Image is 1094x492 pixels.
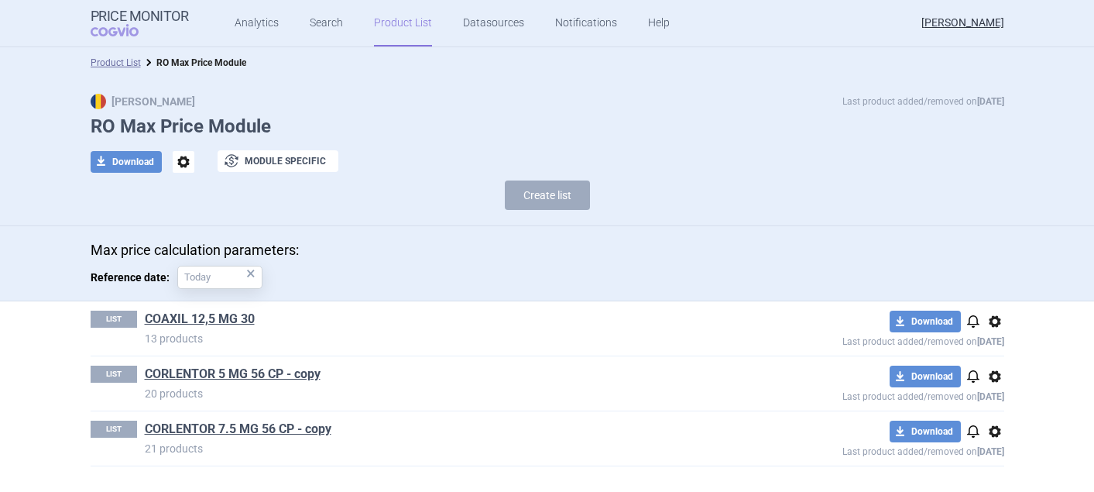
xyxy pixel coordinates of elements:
[91,242,1004,259] p: Max price calculation parameters:
[218,150,338,172] button: Module specific
[977,391,1004,402] strong: [DATE]
[145,366,730,386] h1: CORLENTOR 5 MG 56 CP - copy
[91,266,177,289] span: Reference date:
[91,55,141,71] li: Product List
[145,311,255,328] a: COAXIL 12,5 MG 30
[977,446,1004,457] strong: [DATE]
[156,57,246,68] strong: RO Max Price Module
[505,181,590,210] button: Create list
[91,9,189,24] strong: Price Monitor
[890,366,961,387] button: Download
[890,311,961,332] button: Download
[91,24,160,36] span: COGVIO
[91,151,162,173] button: Download
[145,311,730,331] h1: COAXIL 12,5 MG 30
[141,55,246,71] li: RO Max Price Module
[145,421,730,441] h1: CORLENTOR 7.5 MG 56 CP - copy
[145,386,730,401] p: 20 products
[91,57,141,68] a: Product List
[91,421,137,438] p: LIST
[842,94,1004,109] p: Last product added/removed on
[730,442,1004,457] p: Last product added/removed on
[91,9,189,38] a: Price MonitorCOGVIO
[145,441,730,456] p: 21 products
[91,95,195,108] strong: [PERSON_NAME]
[145,366,321,383] a: CORLENTOR 5 MG 56 CP - copy
[977,96,1004,107] strong: [DATE]
[246,265,255,282] div: ×
[177,266,262,289] input: Reference date:×
[730,387,1004,402] p: Last product added/removed on
[145,331,730,346] p: 13 products
[977,336,1004,347] strong: [DATE]
[730,332,1004,347] p: Last product added/removed on
[91,366,137,383] p: LIST
[91,94,106,109] img: RO
[890,421,961,442] button: Download
[91,311,137,328] p: LIST
[145,421,331,438] a: CORLENTOR 7.5 MG 56 CP - copy
[91,115,1004,138] h1: RO Max Price Module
